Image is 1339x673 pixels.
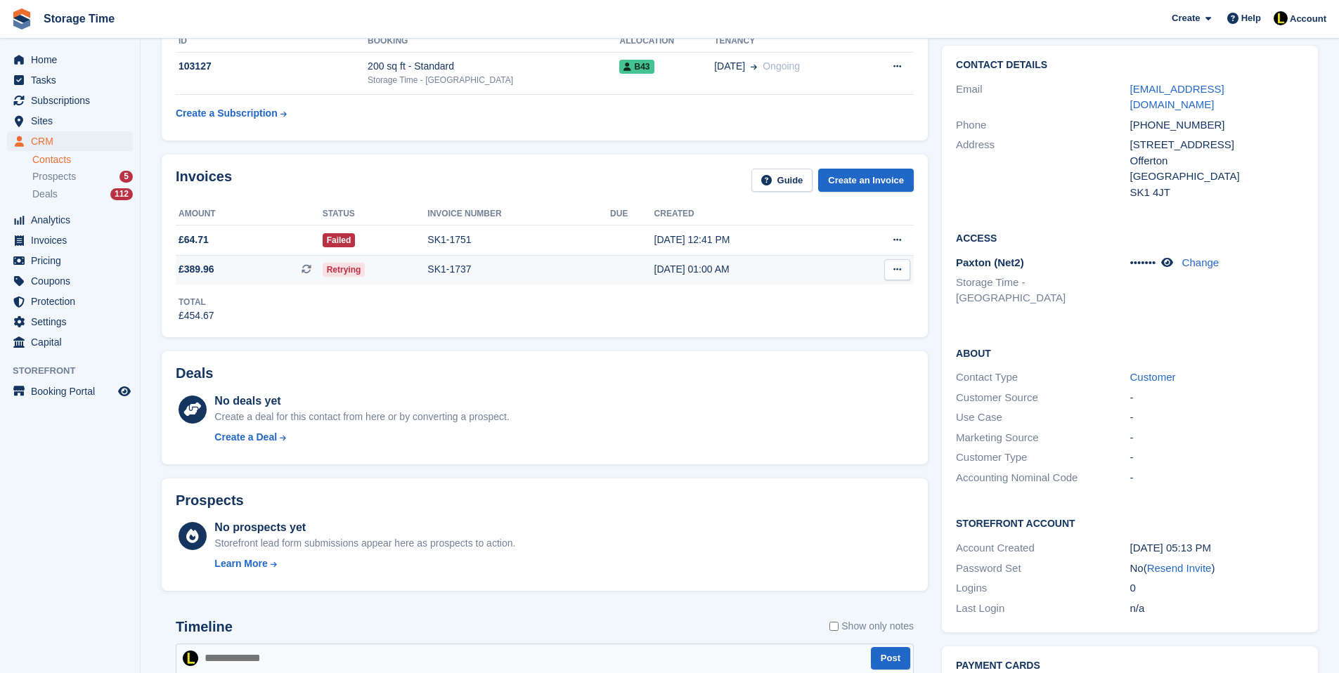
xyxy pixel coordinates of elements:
[176,59,368,74] div: 103127
[7,210,133,230] a: menu
[176,492,244,509] h2: Prospects
[956,516,1304,530] h2: Storefront Account
[32,153,133,166] a: Contacts
[956,601,1130,617] div: Last Login
[176,100,287,126] a: Create a Subscription
[1274,11,1288,25] img: Laaibah Sarwar
[1130,580,1304,596] div: 0
[31,251,115,270] span: Pricing
[31,332,115,352] span: Capital
[1130,390,1304,406] div: -
[31,381,115,401] span: Booking Portal
[7,111,133,131] a: menu
[956,256,1024,268] span: Paxton (Net2)
[31,210,115,230] span: Analytics
[214,410,509,424] div: Create a deal for this contact from here or by converting a prospect.
[1130,540,1304,556] div: [DATE] 05:13 PM
[619,30,714,53] th: Allocation
[32,187,133,202] a: Deals 112
[214,519,515,536] div: No prospects yet
[179,308,214,323] div: £454.67
[1241,11,1261,25] span: Help
[619,60,654,74] span: B43
[1130,137,1304,153] div: [STREET_ADDRESS]
[956,230,1304,244] h2: Access
[956,60,1304,71] h2: Contact Details
[31,70,115,90] span: Tasks
[32,170,76,183] span: Prospects
[116,383,133,400] a: Preview store
[32,169,133,184] a: Prospects 5
[654,262,841,277] div: [DATE] 01:00 AM
[11,8,32,30] img: stora-icon-8386f47178a22dfd0bd8f6a31ec36ba5ce8667c1dd55bd0f319d3a0aa187defe.svg
[179,262,214,277] span: £389.96
[956,346,1304,360] h2: About
[7,251,133,270] a: menu
[751,169,813,192] a: Guide
[956,117,1130,133] div: Phone
[956,660,1304,672] h2: Payment cards
[871,647,910,670] button: Post
[214,393,509,410] div: No deals yet
[7,91,133,110] a: menu
[31,50,115,70] span: Home
[1130,410,1304,426] div: -
[1130,371,1176,383] a: Customer
[179,233,209,247] span: £64.71
[829,619,839,634] input: Show only notes
[368,30,619,53] th: Booking
[956,450,1130,466] div: Customer Type
[323,233,356,247] span: Failed
[829,619,914,634] label: Show only notes
[7,230,133,250] a: menu
[7,312,133,332] a: menu
[956,540,1130,556] div: Account Created
[956,370,1130,386] div: Contact Type
[214,430,277,445] div: Create a Deal
[427,233,610,247] div: SK1-1751
[7,131,133,151] a: menu
[956,275,1130,306] li: Storage Time - [GEOGRAPHIC_DATA]
[1130,601,1304,617] div: n/a
[176,203,323,226] th: Amount
[176,106,278,121] div: Create a Subscription
[110,188,133,200] div: 112
[427,262,610,277] div: SK1-1737
[31,131,115,151] span: CRM
[1130,561,1304,577] div: No
[763,60,800,72] span: Ongoing
[1172,11,1200,25] span: Create
[610,203,654,226] th: Due
[956,561,1130,577] div: Password Set
[323,263,366,277] span: Retrying
[956,470,1130,486] div: Accounting Nominal Code
[38,7,120,30] a: Storage Time
[1144,562,1215,574] span: ( )
[214,536,515,551] div: Storefront lead form submissions appear here as prospects to action.
[1130,430,1304,446] div: -
[31,230,115,250] span: Invoices
[7,50,133,70] a: menu
[1182,256,1220,268] a: Change
[1130,117,1304,133] div: [PHONE_NUMBER]
[654,233,841,247] div: [DATE] 12:41 PM
[31,292,115,311] span: Protection
[1130,83,1224,111] a: [EMAIL_ADDRESS][DOMAIN_NAME]
[956,580,1130,596] div: Logins
[323,203,428,226] th: Status
[368,74,619,86] div: Storage Time - [GEOGRAPHIC_DATA]
[956,81,1130,113] div: Email
[368,59,619,74] div: 200 sq ft - Standard
[214,556,267,571] div: Learn More
[31,91,115,110] span: Subscriptions
[427,203,610,226] th: Invoice number
[956,390,1130,406] div: Customer Source
[183,651,198,666] img: Laaibah Sarwar
[956,137,1130,200] div: Address
[214,430,509,445] a: Create a Deal
[176,365,213,381] h2: Deals
[176,30,368,53] th: ID
[7,332,133,352] a: menu
[31,312,115,332] span: Settings
[714,59,745,74] span: [DATE]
